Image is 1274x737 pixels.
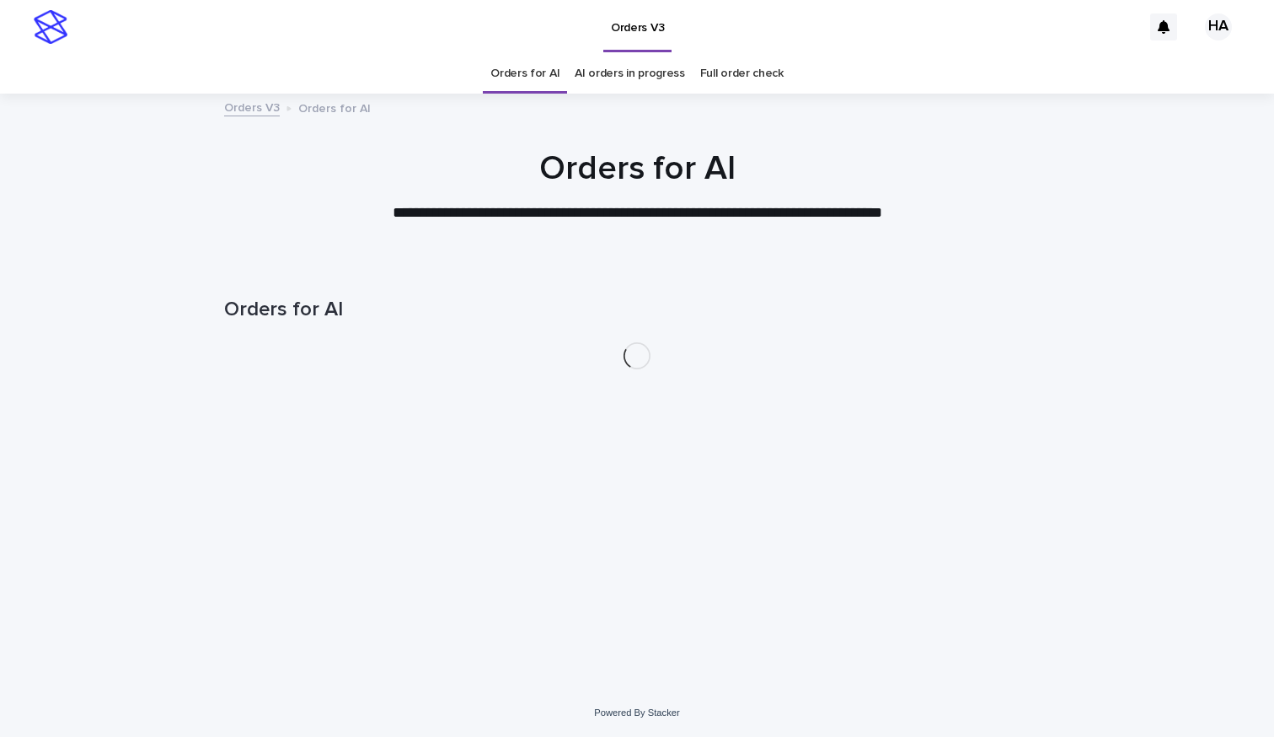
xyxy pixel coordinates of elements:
div: HA [1205,13,1232,40]
a: Powered By Stacker [594,707,679,718]
p: Orders for AI [298,98,371,116]
a: Orders V3 [224,97,280,116]
a: AI orders in progress [575,54,685,94]
h1: Orders for AI [224,148,1050,189]
h1: Orders for AI [224,298,1050,322]
img: stacker-logo-s-only.png [34,10,67,44]
a: Orders for AI [490,54,559,94]
a: Full order check [700,54,784,94]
